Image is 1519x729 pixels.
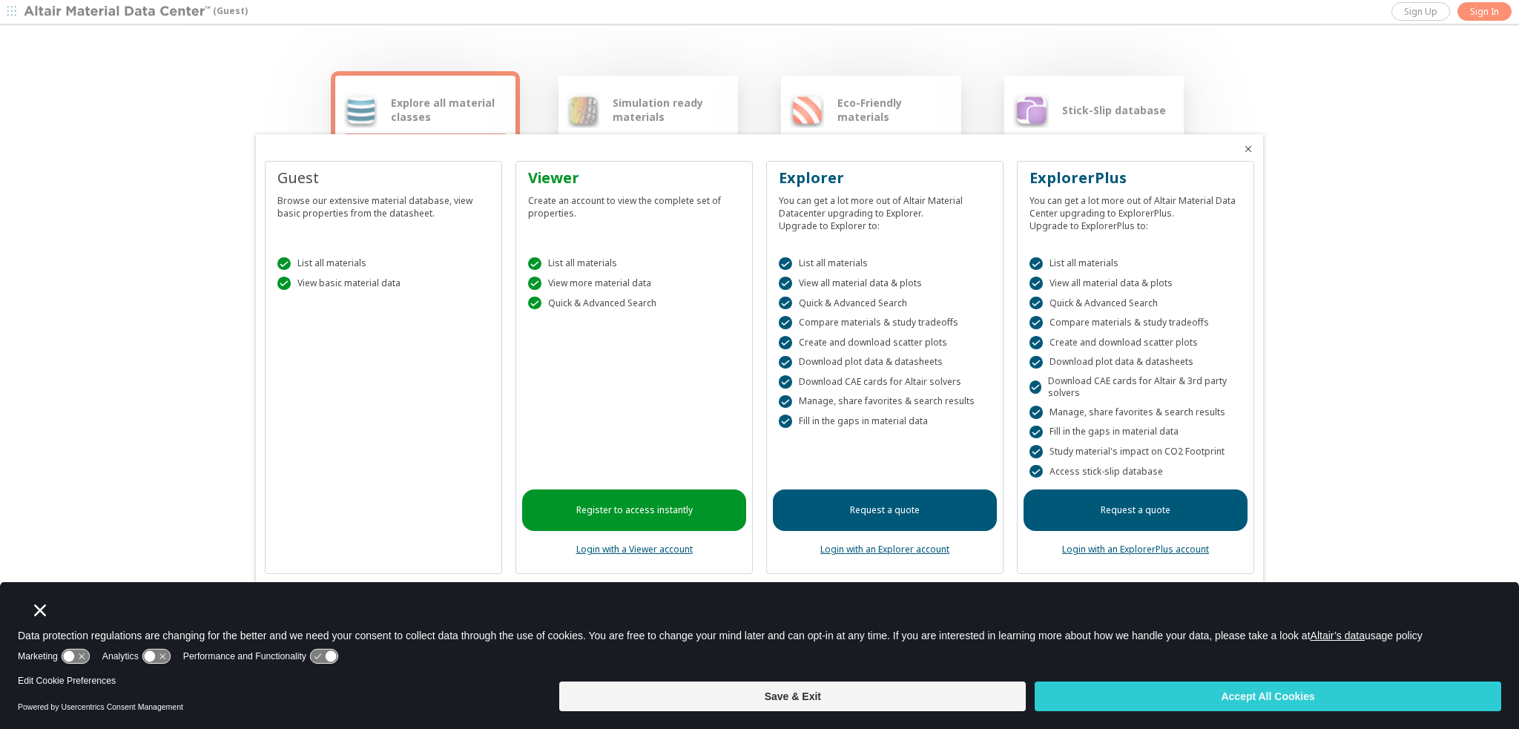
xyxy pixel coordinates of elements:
div:  [528,277,541,290]
div: List all materials [277,257,490,271]
div: List all materials [779,257,991,271]
div:  [1029,465,1043,478]
div: You can get a lot more out of Altair Material Datacenter upgrading to Explorer. Upgrade to Explor... [779,188,991,232]
div:  [1029,406,1043,419]
div: Manage, share favorites & search results [1029,406,1242,419]
div:  [779,415,792,428]
div: Quick & Advanced Search [779,297,991,310]
div: View all material data & plots [779,277,991,290]
div: View all material data & plots [1029,277,1242,290]
div:  [528,297,541,310]
div: Compare materials & study tradeoffs [779,316,991,329]
div:  [779,297,792,310]
div: Browse our extensive material database, view basic properties from the datasheet. [277,188,490,220]
div: Guest [277,168,490,188]
div: View more material data [528,277,740,290]
div:  [1029,316,1043,329]
div: Viewer [528,168,740,188]
div: Create an account to view the complete set of properties. [528,188,740,220]
div:  [1029,277,1043,290]
div:  [1029,336,1043,349]
div:  [1029,445,1043,458]
div: Fill in the gaps in material data [1029,426,1242,439]
div:  [779,375,792,389]
div:  [779,395,792,409]
div:  [277,277,291,290]
div: Fill in the gaps in material data [779,415,991,428]
div: Explorer [779,168,991,188]
div: You can get a lot more out of Altair Material Data Center upgrading to ExplorerPlus. Upgrade to E... [1029,188,1242,232]
div: Manage, share favorites & search results [779,395,991,409]
div:  [779,316,792,329]
button: Close [1242,143,1254,155]
div:  [1029,426,1043,439]
a: Register to access instantly [522,489,746,531]
div:  [1029,297,1043,310]
div: Compare materials & study tradeoffs [1029,316,1242,329]
div:  [779,257,792,271]
div: View basic material data [277,277,490,290]
div:  [528,257,541,271]
a: Request a quote [773,489,997,531]
div: Quick & Advanced Search [528,297,740,310]
div: Download CAE cards for Altair solvers [779,375,991,389]
div: List all materials [528,257,740,271]
div: Quick & Advanced Search [1029,297,1242,310]
div:  [1029,380,1041,394]
a: Request a quote [1024,489,1248,531]
div:  [779,356,792,369]
div: Download plot data & datasheets [1029,356,1242,369]
a: Login with an Explorer account [820,543,949,555]
div: Download CAE cards for Altair & 3rd party solvers [1029,375,1242,399]
div:  [1029,356,1043,369]
div: Access stick-slip database [1029,465,1242,478]
div: List all materials [1029,257,1242,271]
div:  [779,336,792,349]
div: Create and download scatter plots [1029,336,1242,349]
a: Login with an ExplorerPlus account [1062,543,1209,555]
div: Study material's impact on CO2 Footprint [1029,445,1242,458]
div:  [779,277,792,290]
div: Download plot data & datasheets [779,356,991,369]
div:  [1029,257,1043,271]
div: ExplorerPlus [1029,168,1242,188]
div:  [277,257,291,271]
a: Login with a Viewer account [576,543,693,555]
div: Create and download scatter plots [779,336,991,349]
